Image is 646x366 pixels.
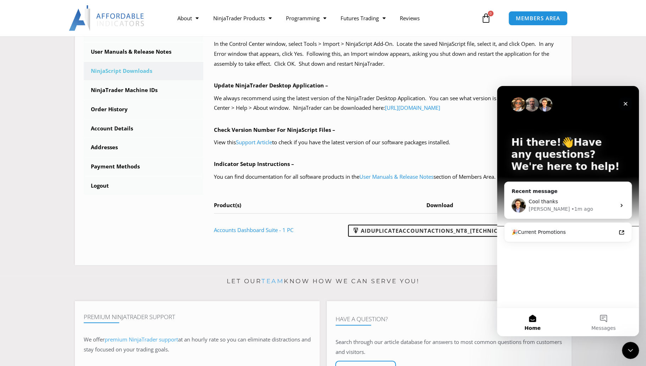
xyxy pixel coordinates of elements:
[214,160,294,167] b: Indicator Setup Instructions –
[488,11,493,16] span: 0
[75,276,572,287] p: Let our know how we can serve you!
[261,278,284,285] a: team
[333,10,392,26] a: Futures Trading
[278,10,333,26] a: Programming
[84,157,204,176] a: Payment Methods
[348,225,531,237] a: AIDuplicateAccountActions_NT8_[TECHNICAL_ID].zip
[426,201,453,209] span: Download
[622,342,639,359] iframe: Intercom live chat
[84,177,204,195] a: Logout
[105,336,178,343] a: premium NinjaTrader support
[497,86,639,336] iframe: Intercom live chat
[214,126,335,133] b: Check Version Number For NinjaScript Files –
[84,23,204,195] nav: Account pages
[206,10,278,26] a: NinjaTrader Products
[84,81,204,99] a: NinjaTrader Machine IDs
[84,336,311,353] span: at an hourly rate so you can eliminate distractions and stay focused on your trading goals.
[170,10,479,26] nav: Menu
[392,10,426,26] a: Reviews
[516,16,560,21] span: MEMBERS AREA
[84,100,204,119] a: Order History
[359,173,434,180] a: User Manuals & Release Notes
[214,93,563,113] p: We always recommend using the latest version of the NinjaTrader Desktop Application. You can see ...
[214,172,563,182] p: You can find documentation for all software products in the section of Members Area.
[170,10,206,26] a: About
[336,316,563,323] h4: Have A Question?
[214,82,328,89] b: Update NinjaTrader Desktop Application –
[236,139,272,146] a: Support Article
[214,226,293,233] a: Accounts Dashboard Suite - 1 PC
[508,11,568,26] a: MEMBERS AREA
[214,201,241,209] span: Product(s)
[385,104,440,111] a: [URL][DOMAIN_NAME]
[84,43,204,61] a: User Manuals & Release Notes
[84,336,105,343] span: We offer
[336,337,563,357] p: Search through our article database for answers to most common questions from customers and visit...
[214,138,563,147] p: View this to check if you have the latest version of our software packages installed.
[84,138,204,157] a: Addresses
[84,313,311,321] h4: Premium NinjaTrader Support
[84,119,204,138] a: Account Details
[84,62,204,80] a: NinjaScript Downloads
[214,39,563,69] p: In the Control Center window, select Tools > Import > NinjaScript Add-On. Locate the saved NinjaS...
[69,5,145,31] img: LogoAI | Affordable Indicators – NinjaTrader
[470,8,502,28] a: 0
